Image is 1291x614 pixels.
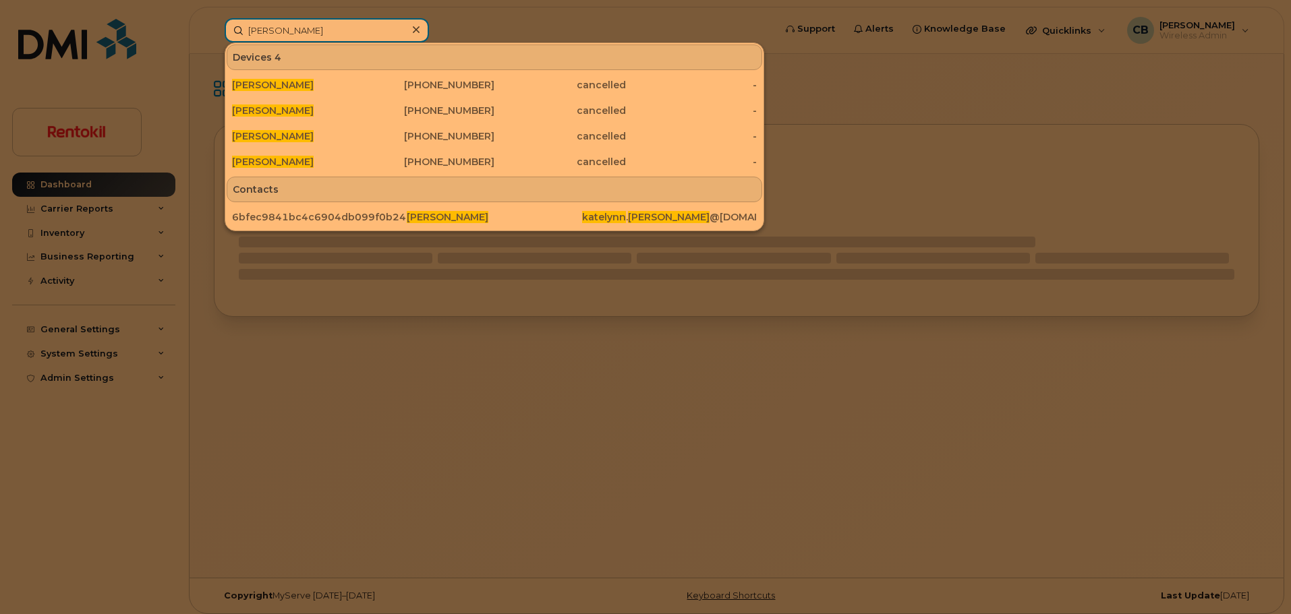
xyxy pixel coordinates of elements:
div: cancelled [494,155,626,168]
div: 6bfec9841bc4c6904db099f0b24bcb8d [232,210,407,224]
div: [PHONE_NUMBER] [364,104,495,117]
div: Contacts [227,177,762,202]
div: Devices [227,44,762,70]
span: 4 [275,51,281,64]
span: katelynn [582,211,626,223]
div: - [626,129,757,143]
a: [PERSON_NAME][PHONE_NUMBER]cancelled- [227,150,762,174]
div: - [626,78,757,92]
a: 6bfec9841bc4c6904db099f0b24bcb8d[PERSON_NAME]katelynn.[PERSON_NAME]@[DOMAIN_NAME] [227,205,762,229]
a: [PERSON_NAME][PHONE_NUMBER]cancelled- [227,73,762,97]
div: - [626,155,757,168]
span: [PERSON_NAME] [232,79,314,91]
span: [PERSON_NAME] [232,104,314,117]
span: [PERSON_NAME] [232,130,314,142]
a: [PERSON_NAME][PHONE_NUMBER]cancelled- [227,124,762,148]
div: cancelled [494,78,626,92]
span: [PERSON_NAME] [407,211,488,223]
span: [PERSON_NAME] [628,211,710,223]
div: [PHONE_NUMBER] [364,155,495,168]
div: cancelled [494,129,626,143]
a: [PERSON_NAME][PHONE_NUMBER]cancelled- [227,98,762,123]
div: [PHONE_NUMBER] [364,129,495,143]
div: [PHONE_NUMBER] [364,78,495,92]
div: - [626,104,757,117]
iframe: Messenger Launcher [1232,555,1281,604]
span: [PERSON_NAME] [232,156,314,168]
div: . @[DOMAIN_NAME] [582,210,757,224]
div: cancelled [494,104,626,117]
